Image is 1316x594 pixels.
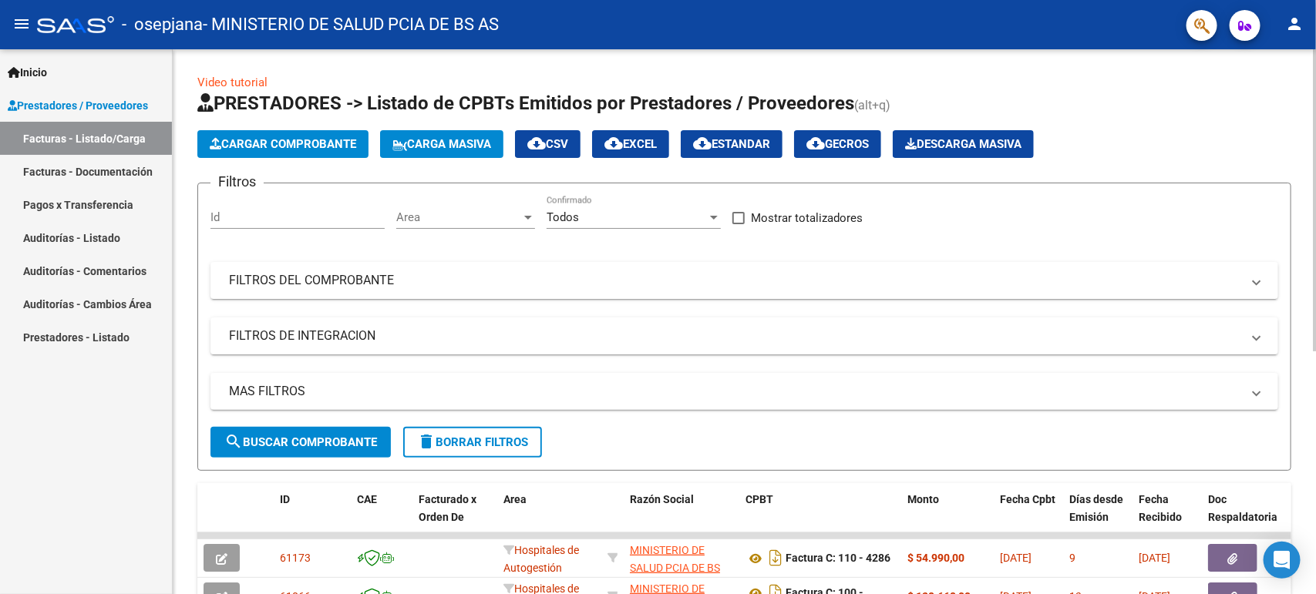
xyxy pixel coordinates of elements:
[1000,552,1032,564] span: [DATE]
[203,8,499,42] span: - MINISTERIO DE SALUD PCIA DE BS AS
[280,493,290,505] span: ID
[8,97,148,114] span: Prestadores / Proveedores
[893,130,1034,158] button: Descarga Masiva
[1264,542,1301,579] div: Open Intercom Messenger
[1069,552,1075,564] span: 9
[351,483,412,551] datatable-header-cell: CAE
[503,493,527,505] span: Area
[515,130,581,158] button: CSV
[1063,483,1133,551] datatable-header-cell: Días desde Emisión
[224,432,243,451] mat-icon: search
[1285,15,1304,33] mat-icon: person
[210,262,1278,299] mat-expansion-panel-header: FILTROS DEL COMPROBANTE
[907,493,939,505] span: Monto
[806,134,825,153] mat-icon: cloud_download
[12,15,31,33] mat-icon: menu
[630,544,720,592] span: MINISTERIO DE SALUD PCIA DE BS AS
[224,435,377,449] span: Buscar Comprobante
[210,171,264,193] h3: Filtros
[527,134,546,153] mat-icon: cloud_download
[417,432,436,451] mat-icon: delete
[624,483,739,551] datatable-header-cell: Razón Social
[693,134,712,153] mat-icon: cloud_download
[210,427,391,458] button: Buscar Comprobante
[229,327,1241,344] mat-panel-title: FILTROS DE INTEGRACION
[8,64,47,81] span: Inicio
[280,552,311,564] span: 61173
[1000,493,1055,505] span: Fecha Cpbt
[210,137,356,151] span: Cargar Comprobante
[380,130,503,158] button: Carga Masiva
[229,383,1241,400] mat-panel-title: MAS FILTROS
[392,137,491,151] span: Carga Masiva
[210,373,1278,410] mat-expansion-panel-header: MAS FILTROS
[806,137,869,151] span: Gecros
[229,272,1241,289] mat-panel-title: FILTROS DEL COMPROBANTE
[197,130,369,158] button: Cargar Comprobante
[1069,493,1123,523] span: Días desde Emisión
[1133,483,1202,551] datatable-header-cell: Fecha Recibido
[1208,493,1277,523] span: Doc Respaldatoria
[197,92,854,114] span: PRESTADORES -> Listado de CPBTs Emitidos por Prestadores / Proveedores
[794,130,881,158] button: Gecros
[412,483,497,551] datatable-header-cell: Facturado x Orden De
[786,552,890,565] strong: Factura C: 110 - 4286
[604,137,657,151] span: EXCEL
[527,137,568,151] span: CSV
[396,210,521,224] span: Area
[901,483,994,551] datatable-header-cell: Monto
[766,545,786,570] i: Descargar documento
[417,435,528,449] span: Borrar Filtros
[592,130,669,158] button: EXCEL
[403,427,542,458] button: Borrar Filtros
[1139,552,1170,564] span: [DATE]
[419,493,476,523] span: Facturado x Orden De
[1139,493,1182,523] span: Fecha Recibido
[893,130,1034,158] app-download-masive: Descarga masiva de comprobantes (adjuntos)
[854,98,890,112] span: (alt+q)
[630,542,733,574] div: 30626983398
[503,544,579,574] span: Hospitales de Autogestión
[630,493,694,505] span: Razón Social
[907,552,964,564] strong: $ 54.990,00
[604,134,623,153] mat-icon: cloud_download
[274,483,351,551] datatable-header-cell: ID
[497,483,601,551] datatable-header-cell: Area
[751,209,863,227] span: Mostrar totalizadores
[994,483,1063,551] datatable-header-cell: Fecha Cpbt
[1202,483,1294,551] datatable-header-cell: Doc Respaldatoria
[693,137,770,151] span: Estandar
[197,76,268,89] a: Video tutorial
[905,137,1021,151] span: Descarga Masiva
[681,130,783,158] button: Estandar
[122,8,203,42] span: - osepjana
[210,317,1278,354] mat-expansion-panel-header: FILTROS DE INTEGRACION
[357,493,377,505] span: CAE
[547,210,579,224] span: Todos
[746,493,773,505] span: CPBT
[739,483,901,551] datatable-header-cell: CPBT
